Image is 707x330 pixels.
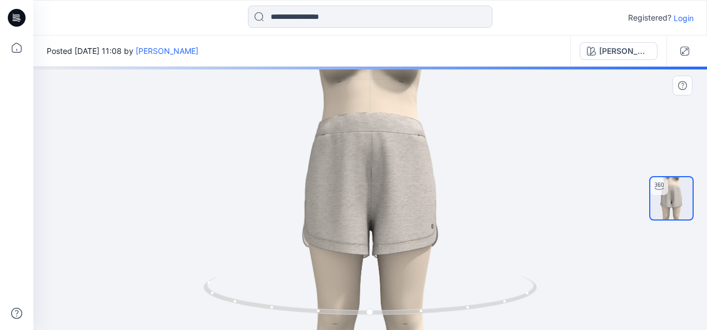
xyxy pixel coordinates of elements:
[674,12,694,24] p: Login
[650,177,693,219] img: turntable-29-08-2025-15:08:53
[136,46,198,56] a: [PERSON_NAME]
[628,11,671,24] p: Registered?
[599,45,650,57] div: [PERSON_NAME]
[47,45,198,57] span: Posted [DATE] 11:08 by
[580,42,658,60] button: [PERSON_NAME]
